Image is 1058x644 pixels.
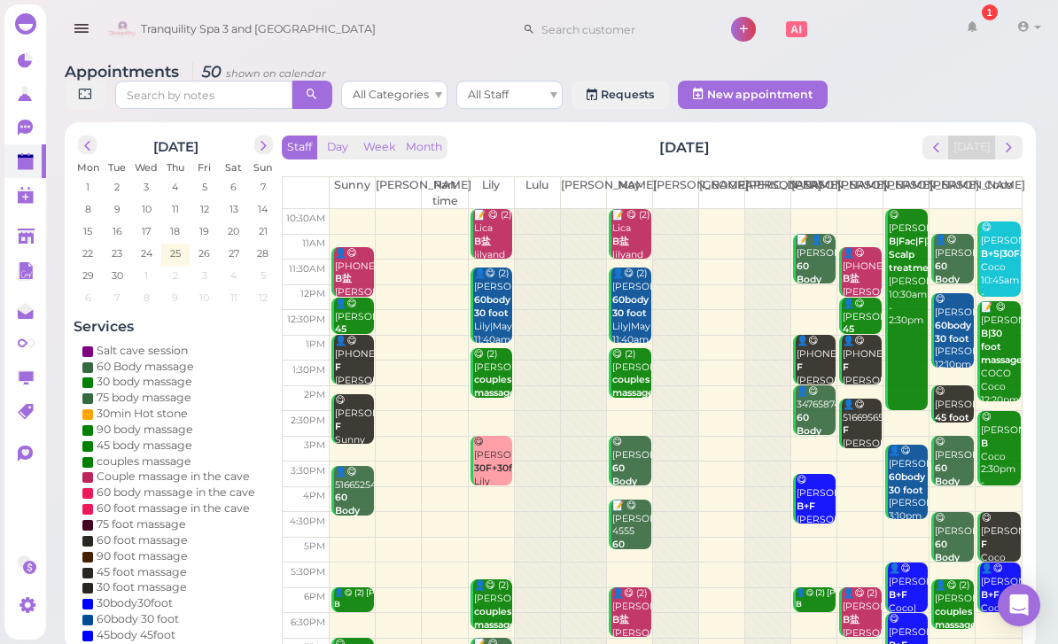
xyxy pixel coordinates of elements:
[889,589,907,601] b: B+F
[982,4,998,20] div: 1
[306,338,325,350] span: 1pm
[83,201,93,217] span: 8
[97,422,193,438] div: 90 body massage
[980,221,1020,314] div: 😋 [PERSON_NAME] Coco 10:45am - 12:15pm
[330,177,376,209] th: Sunny
[611,268,651,360] div: 👤😋 (2) [PERSON_NAME] Lily|May 11:40am - 1:10pm
[140,223,152,239] span: 17
[612,294,649,319] b: 60body 30 foot
[659,137,710,158] h2: [DATE]
[335,421,341,432] b: F
[335,323,377,361] b: 45 body massage
[97,485,255,500] div: 60 body massage in the cave
[97,500,250,516] div: 60 foot massage in the cave
[612,539,654,577] b: 60 Body massage
[334,298,374,430] div: 👤😋 [PERSON_NAME] [PERSON_NAME] |Sunny 12:15pm - 1:00pm
[111,223,124,239] span: 16
[796,335,836,454] div: 👤😋 [PHONE_NUMBER] [PERSON_NAME] |[PERSON_NAME]|Sunny 1:00pm - 2:00pm
[981,438,988,449] b: B
[935,260,976,299] b: 60 Body massage
[842,335,882,454] div: 👤😋 [PHONE_NUMBER] [PERSON_NAME] |[PERSON_NAME]|Sunny 1:00pm - 2:00pm
[168,223,182,239] span: 18
[981,539,987,550] b: F
[141,4,376,54] span: Tranquility Spa 3 and [GEOGRAPHIC_DATA]
[883,177,930,209] th: [PERSON_NAME]
[843,361,849,373] b: F
[97,595,173,611] div: 30body30foot
[612,462,654,500] b: 60 Body massage
[335,492,377,530] b: 60 Body massage
[796,234,836,366] div: 📝 👤😋 [PERSON_NAME] shiatsu [PERSON_NAME] 11:00am - 12:00pm
[302,237,325,249] span: 11am
[290,516,325,527] span: 4:30pm
[153,136,198,155] h2: [DATE]
[935,320,971,345] b: 60body 30 foot
[287,314,325,325] span: 12:30pm
[198,223,211,239] span: 19
[535,15,707,43] input: Search customer
[335,361,341,373] b: F
[171,268,180,283] span: 2
[304,439,325,451] span: 3pm
[168,245,183,261] span: 25
[796,599,802,609] b: B
[304,389,325,400] span: 2pm
[334,599,340,609] b: B
[842,399,882,491] div: 👤😋 5166956514 [PERSON_NAME] 2:15pm - 3:15pm
[257,223,269,239] span: 21
[981,248,1041,260] b: B+S|30Facial
[143,268,150,283] span: 1
[97,454,191,469] div: couples massage
[97,359,194,375] div: 60 Body massage
[97,438,192,454] div: 45 body massage
[316,136,359,159] button: Day
[198,161,211,174] span: Fri
[934,436,974,555] div: 😋 [PERSON_NAME] [PERSON_NAME] 3:00pm - 4:00pm
[995,136,1023,159] button: next
[97,516,186,532] div: 75 foot massage
[97,627,175,643] div: 45body 45foot
[115,81,292,109] input: Search by notes
[797,260,838,299] b: 60 Body massage
[842,298,882,430] div: 👤😋 [PERSON_NAME] [PERSON_NAME] |Sunny 12:15pm - 1:00pm
[198,290,211,306] span: 10
[259,268,268,283] span: 5
[376,177,422,209] th: [PERSON_NAME]
[473,436,513,528] div: 😋 [PERSON_NAME] Lily 3:00pm - 4:00pm
[110,245,124,261] span: 23
[97,579,187,595] div: 30 foot massage
[97,390,191,406] div: 75 body massage
[198,201,211,217] span: 12
[473,268,513,360] div: 👤😋 (2) [PERSON_NAME] Lily|May 11:40am - 1:10pm
[652,177,698,209] th: [PERSON_NAME]
[226,223,241,239] span: 20
[473,348,513,440] div: 😋 (2) [PERSON_NAME] Lily|May 1:15pm - 2:15pm
[257,290,269,306] span: 12
[108,161,126,174] span: Tue
[934,293,974,399] div: 😋 [PERSON_NAME] [PERSON_NAME] 12:10pm - 1:40pm
[888,445,928,550] div: 👤😋 [PERSON_NAME] [PERSON_NAME] 3:10pm - 4:40pm
[81,268,96,283] span: 29
[843,614,860,625] b: B盐
[935,606,976,631] b: couples massage
[514,177,560,209] th: Lulu
[286,213,325,224] span: 10:30am
[229,290,239,306] span: 11
[97,343,188,359] div: Salt cave session
[474,236,491,247] b: B盐
[170,290,180,306] span: 9
[259,179,268,195] span: 7
[980,301,1020,433] div: 📝 😋 [PERSON_NAME] COCO Coco 12:20pm - 2:20pm
[334,587,437,632] div: 👤😋 (2) [PERSON_NAME] [PERSON_NAME]|Sunny 6:00pm - 6:30pm
[474,606,516,631] b: couples massage
[888,209,928,328] div: 😋 [PERSON_NAME] [PERSON_NAME] 10:30am - 2:30pm
[353,88,429,101] span: All Categories
[229,179,238,195] span: 6
[980,512,1020,604] div: 😋 [PERSON_NAME] Coco 4:30pm - 5:30pm
[97,564,187,580] div: 45 foot massage
[291,465,325,477] span: 3:30pm
[611,436,651,555] div: 😋 [PERSON_NAME] May 3:00pm - 4:00pm
[612,236,629,247] b: B盐
[334,394,374,486] div: 😋 [PERSON_NAME] Sunny 2:10pm - 3:10pm
[837,177,883,209] th: [PERSON_NAME]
